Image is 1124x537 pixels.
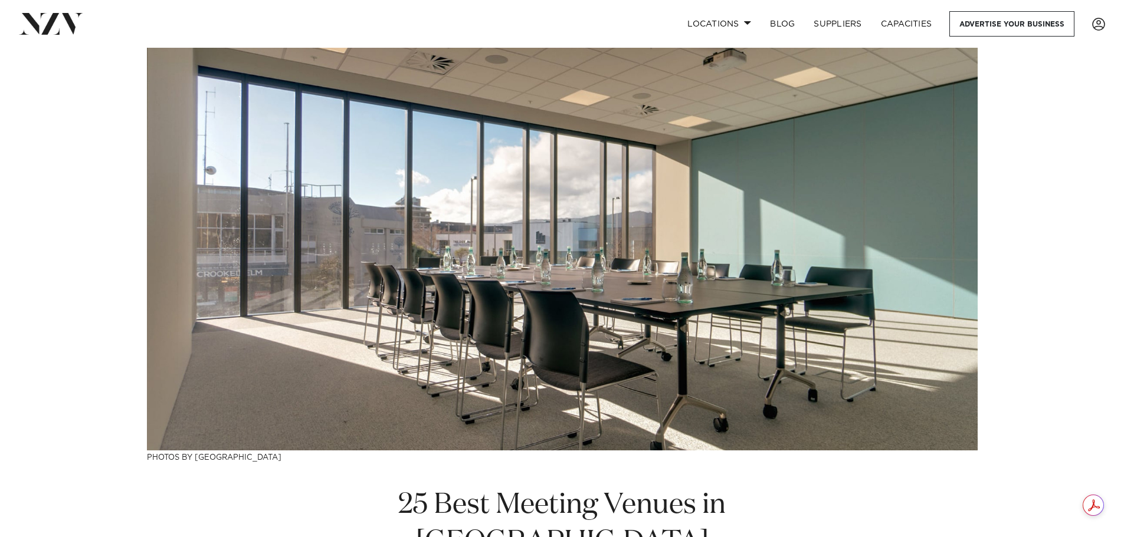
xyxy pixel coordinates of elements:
h3: Photos by [GEOGRAPHIC_DATA] [147,450,978,463]
a: Capacities [871,11,942,37]
img: nzv-logo.png [19,13,83,34]
a: SUPPLIERS [804,11,871,37]
a: BLOG [761,11,804,37]
img: 25 Best Meeting Venues in Wellington [147,48,978,450]
a: Locations [678,11,761,37]
a: Advertise your business [949,11,1074,37]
